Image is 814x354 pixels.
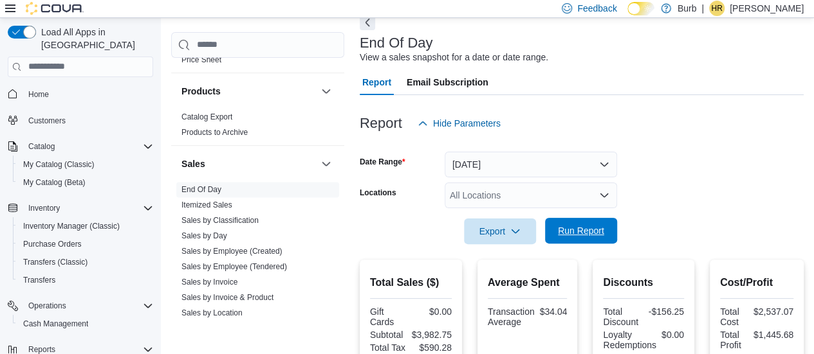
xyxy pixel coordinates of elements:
span: Inventory Manager (Classic) [18,218,153,234]
button: My Catalog (Beta) [13,173,158,191]
a: My Catalog (Beta) [18,175,91,190]
a: Inventory Manager (Classic) [18,218,125,234]
a: Cash Management [18,316,93,332]
h2: Discounts [603,275,684,290]
div: Total Tax [370,342,409,353]
button: Operations [23,298,71,314]
h3: Sales [181,157,205,170]
input: Dark Mode [627,2,654,15]
a: Price Sheet [181,55,221,64]
button: Home [3,85,158,103]
button: Catalog [23,139,60,154]
span: Operations [23,298,153,314]
span: Itemized Sales [181,200,232,210]
span: Catalog [28,141,55,152]
h3: Report [360,116,402,131]
div: View a sales snapshot for a date or date range. [360,51,548,64]
span: My Catalog (Beta) [18,175,153,190]
div: -$156.25 [646,306,684,317]
div: Loyalty Redemptions [603,330,656,350]
div: Total Profit [720,330,748,350]
h3: End Of Day [360,35,433,51]
span: Home [23,86,153,102]
span: Sales by Location per Day [181,323,272,333]
span: Sales by Employee (Created) [181,246,282,256]
span: Inventory Manager (Classic) [23,221,120,231]
span: Inventory [23,200,153,216]
button: Products [181,85,316,98]
button: Transfers (Classic) [13,253,158,271]
span: Load All Apps in [GEOGRAPHIC_DATA] [36,26,153,51]
div: $3,982.75 [412,330,452,340]
a: Catalog Export [181,112,232,121]
span: Sales by Location [181,308,243,318]
span: Sales by Invoice [181,277,237,287]
label: Date Range [360,157,405,167]
span: Operations [28,301,66,311]
button: Inventory [3,199,158,217]
a: End Of Day [181,185,221,194]
div: $34.04 [540,306,568,317]
button: Sales [319,156,334,172]
button: Open list of options [599,190,609,200]
span: Customers [23,112,153,128]
span: Price Sheet [181,55,221,65]
button: Cash Management [13,315,158,333]
button: Run Report [545,218,617,243]
span: Feedback [577,2,616,15]
a: Transfers [18,272,60,288]
span: Products to Archive [181,127,248,137]
span: Customers [28,116,66,126]
span: Transfers (Classic) [23,257,88,267]
span: My Catalog (Beta) [23,177,86,188]
a: My Catalog (Classic) [18,157,100,172]
span: Cash Management [18,316,153,332]
button: Purchase Orders [13,235,158,253]
button: Catalog [3,137,158,155]
span: My Catalog (Classic) [18,157,153,172]
h2: Average Spent [488,275,567,290]
span: Email Subscription [407,69,488,95]
div: Gift Cards [370,306,409,327]
a: Sales by Classification [181,216,259,225]
button: Transfers [13,271,158,289]
p: | [701,1,704,16]
span: HR [711,1,722,16]
button: [DATE] [445,152,617,177]
div: Pricing [171,52,344,73]
img: Cova [26,2,84,15]
div: $2,537.07 [754,306,793,317]
span: Purchase Orders [18,236,153,252]
span: Run Report [558,224,604,237]
a: Sales by Location [181,308,243,317]
span: Catalog Export [181,112,232,122]
a: Sales by Employee (Created) [181,247,282,256]
h2: Cost/Profit [720,275,793,290]
div: $0.00 [661,330,684,340]
p: Burb [678,1,697,16]
button: My Catalog (Classic) [13,155,158,173]
h2: Total Sales ($) [370,275,452,290]
span: Sales by Day [181,231,227,241]
a: Customers [23,113,71,128]
a: Purchase Orders [18,236,87,252]
button: Export [464,218,536,244]
a: Sales by Invoice & Product [181,293,273,302]
span: End Of Day [181,184,221,195]
div: Total Discount [603,306,641,327]
span: Transfers [23,275,55,285]
button: Operations [3,297,158,315]
div: $1,445.68 [754,330,793,340]
div: $590.28 [413,342,452,353]
span: Sales by Invoice & Product [181,292,273,303]
span: Sales by Employee (Tendered) [181,261,287,272]
span: Catalog [23,139,153,154]
span: Transfers [18,272,153,288]
div: Products [171,109,344,145]
a: Transfers (Classic) [18,254,93,270]
a: Sales by Day [181,231,227,240]
h3: Products [181,85,221,98]
button: Next [360,15,375,30]
a: Itemized Sales [181,200,232,209]
p: [PERSON_NAME] [730,1,804,16]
